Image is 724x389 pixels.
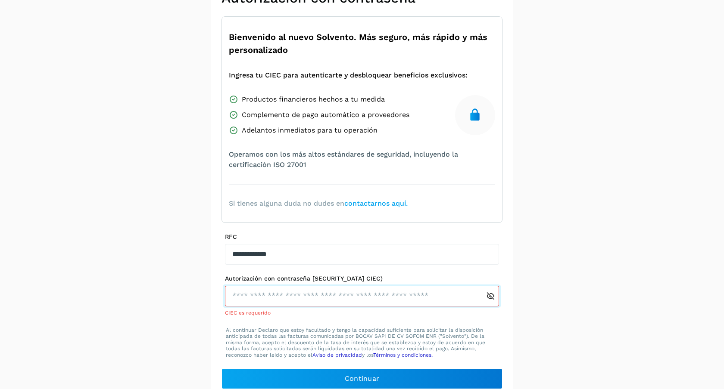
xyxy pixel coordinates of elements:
p: Al continuar Declaro que estoy facultado y tengo la capacidad suficiente para solicitar la dispos... [226,327,498,358]
a: contactarnos aquí. [344,199,408,207]
span: Adelantos inmediatos para tu operación [242,125,378,136]
label: RFC [225,233,499,241]
button: Continuar [222,368,502,389]
span: Operamos con los más altos estándares de seguridad, incluyendo la certificación ISO 27001 [229,149,495,170]
span: Ingresa tu CIEC para autenticarte y desbloquear beneficios exclusivos: [229,70,468,80]
span: Continuar [345,374,380,383]
a: Aviso de privacidad [312,352,362,358]
span: Si tienes alguna duda no dudes en [229,198,408,209]
img: secure [468,108,482,122]
a: Términos y condiciones. [373,352,433,358]
label: Autorización con contraseña [SECURITY_DATA] CIEC) [225,275,499,282]
span: Complemento de pago automático a proveedores [242,110,409,120]
span: Bienvenido al nuevo Solvento. Más seguro, más rápido y más personalizado [229,31,495,56]
span: Productos financieros hechos a tu medida [242,94,385,105]
span: CIEC es requerido [225,310,271,316]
